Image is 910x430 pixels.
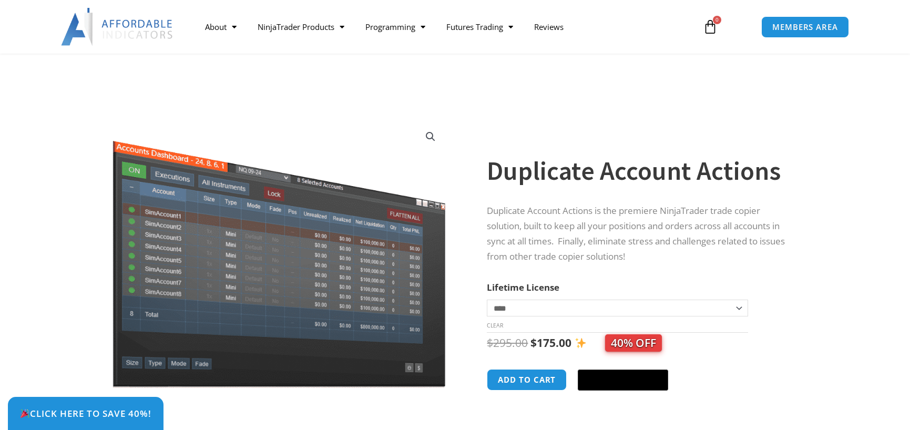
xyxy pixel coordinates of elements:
[487,152,794,189] h1: Duplicate Account Actions
[713,16,721,24] span: 0
[530,335,571,350] bdi: 175.00
[578,370,668,391] button: Buy with GPay
[421,127,440,146] a: View full-screen image gallery
[575,337,586,349] img: ✨
[110,119,448,388] img: Screenshot 2024-08-26 15414455555
[20,409,151,418] span: Click Here to save 40%!
[487,369,567,391] button: Add to cart
[247,15,355,39] a: NinjaTrader Products
[21,409,29,418] img: 🎉
[761,16,849,38] a: MEMBERS AREA
[605,334,662,352] span: 40% OFF
[436,15,524,39] a: Futures Trading
[487,281,559,293] label: Lifetime License
[8,397,163,430] a: 🎉Click Here to save 40%!
[524,15,574,39] a: Reviews
[487,322,503,329] a: Clear options
[487,335,528,350] bdi: 295.00
[772,23,838,31] span: MEMBERS AREA
[487,203,794,264] p: Duplicate Account Actions is the premiere NinjaTrader trade copier solution, built to keep all yo...
[195,15,691,39] nav: Menu
[687,12,733,42] a: 0
[530,335,537,350] span: $
[487,335,493,350] span: $
[195,15,247,39] a: About
[355,15,436,39] a: Programming
[61,8,174,46] img: LogoAI | Affordable Indicators – NinjaTrader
